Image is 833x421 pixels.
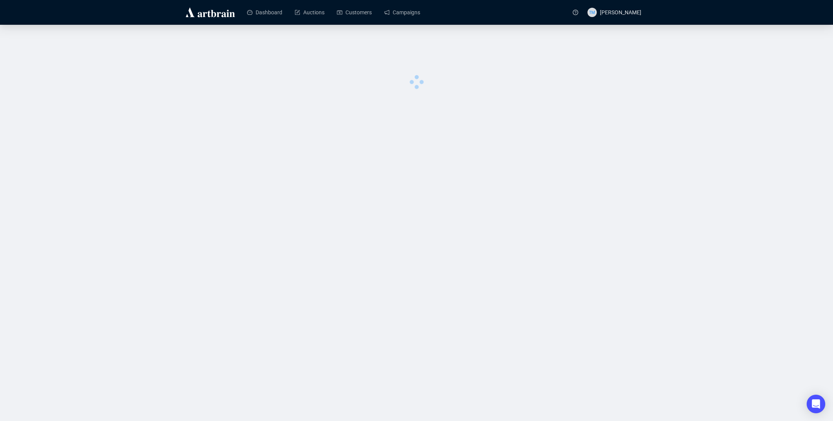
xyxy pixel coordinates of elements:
a: Customers [337,2,372,22]
div: Open Intercom Messenger [807,395,825,413]
span: [PERSON_NAME] [600,9,641,15]
a: Campaigns [384,2,420,22]
img: logo [184,6,236,19]
span: question-circle [573,10,578,15]
a: Auctions [295,2,325,22]
a: Dashboard [247,2,282,22]
span: TM [589,9,595,15]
